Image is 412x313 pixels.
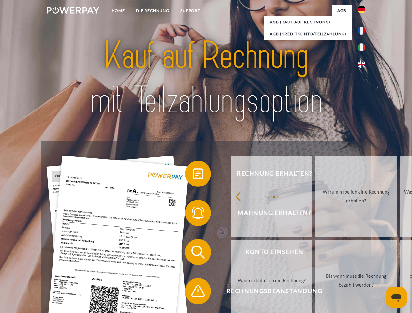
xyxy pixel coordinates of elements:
a: AGB (Kauf auf Rechnung) [264,16,352,28]
a: agb [332,5,352,17]
img: qb_search.svg [190,244,206,260]
a: Home [106,5,130,17]
img: en [358,60,365,68]
img: qb_warning.svg [190,283,206,299]
button: Mahnung erhalten? [185,200,355,226]
div: Warum habe ich eine Rechnung erhalten? [319,187,393,205]
button: Konto einsehen [185,239,355,265]
img: de [358,6,365,13]
a: AGB (Kreditkonto/Teilzahlung) [264,28,352,40]
img: qb_bell.svg [190,205,206,221]
div: zurück [235,192,309,201]
button: Rechnung erhalten? [185,161,355,187]
a: DIE RECHNUNG [130,5,175,17]
iframe: Schaltfläche zum Öffnen des Messaging-Fensters [386,287,407,308]
div: Wann erhalte ich die Rechnung? [235,276,309,285]
img: qb_bill.svg [190,166,206,182]
button: Rechnungsbeanstandung [185,278,355,304]
a: SUPPORT [175,5,206,17]
img: logo-powerpay-white.svg [47,7,99,14]
img: fr [358,27,365,35]
div: Bis wann muss die Rechnung bezahlt werden? [319,272,393,289]
img: it [358,43,365,51]
img: title-powerpay_de.svg [62,31,350,125]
